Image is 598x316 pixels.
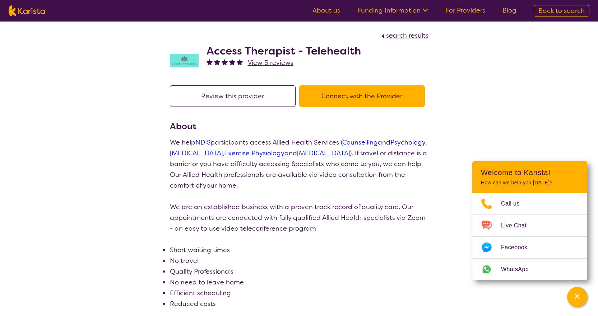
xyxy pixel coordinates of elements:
[170,245,428,255] li: Short waiting times
[445,6,485,15] a: For Providers
[170,92,299,100] a: Review this provider
[248,58,293,67] span: View 5 reviews
[481,168,579,177] h2: Welcome to Karista!
[170,137,428,191] p: We help participants access Allied Health Services ( and , , and ). If travel or distance is a ba...
[357,6,428,15] a: Funding Information
[380,31,428,40] a: search results
[502,6,516,15] a: Blog
[342,138,378,147] a: Counselling
[170,277,428,288] li: No need to leave home
[312,6,340,15] a: About us
[170,255,428,266] li: No travel
[170,85,296,107] button: Review this provider
[299,92,428,100] a: Connect with the Provider
[170,288,428,298] li: Efficient scheduling
[534,5,589,16] a: Back to search
[214,59,220,65] img: fullstar
[501,264,537,275] span: WhatsApp
[229,59,235,65] img: fullstar
[237,59,243,65] img: fullstar
[170,298,428,309] li: Reduced costs
[299,85,425,107] button: Connect with the Provider
[390,138,425,147] a: Psychology
[538,6,585,15] span: Back to search
[9,5,45,16] img: Karista logo
[170,120,428,133] h3: About
[170,202,428,234] p: We are an established business with a proven track record of quality care. Our appointments are c...
[248,57,293,68] a: View 5 reviews
[224,149,284,157] a: Exercise Physiology
[386,31,428,40] span: search results
[481,180,579,186] p: How can we help you [DATE]?
[472,259,587,280] a: Web link opens in a new tab.
[170,149,223,157] a: [MEDICAL_DATA]
[207,44,361,57] h2: Access Therapist - Telehealth
[472,193,587,280] ul: Choose channel
[170,54,199,67] img: hzy3j6chfzohyvwdpojv.png
[195,138,210,147] a: NDIS
[207,59,213,65] img: fullstar
[222,59,228,65] img: fullstar
[501,220,535,231] span: Live Chat
[501,198,528,209] span: Call us
[297,149,350,157] a: [MEDICAL_DATA]
[567,287,587,307] button: Channel Menu
[501,242,536,253] span: Facebook
[472,161,587,280] div: Channel Menu
[170,266,428,277] li: Quality Professionals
